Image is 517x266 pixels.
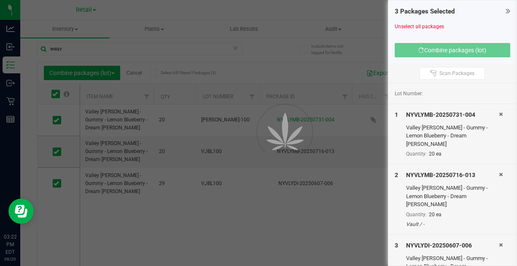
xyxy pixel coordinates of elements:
div: NYVLYDI-20250607-006 [406,241,499,250]
span: Quantity: [406,212,427,218]
div: NYVLYMB-20250731-004 [406,110,499,119]
div: Vault / - [406,220,499,228]
span: 20 ea [429,212,442,218]
span: 2 [395,172,398,178]
button: Combine packages (lot) [395,43,511,57]
button: Scan Packages [420,67,485,80]
span: 1 [395,111,398,118]
span: Quantity: [406,151,427,157]
div: NYVLYMB-20250716-013 [406,171,499,180]
div: Valley [PERSON_NAME] - Gummy - Lemon Blueberry - Dream [PERSON_NAME] [406,124,499,148]
span: Scan Packages [439,70,474,77]
div: Valley [PERSON_NAME] - Gummy - Lemon Blueberry - Dream [PERSON_NAME] [406,184,499,209]
iframe: Resource center [8,199,34,224]
span: 3 [395,242,398,249]
span: 20 ea [429,151,442,157]
span: Lot Number: [395,90,423,97]
a: Unselect all packages [395,24,444,30]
